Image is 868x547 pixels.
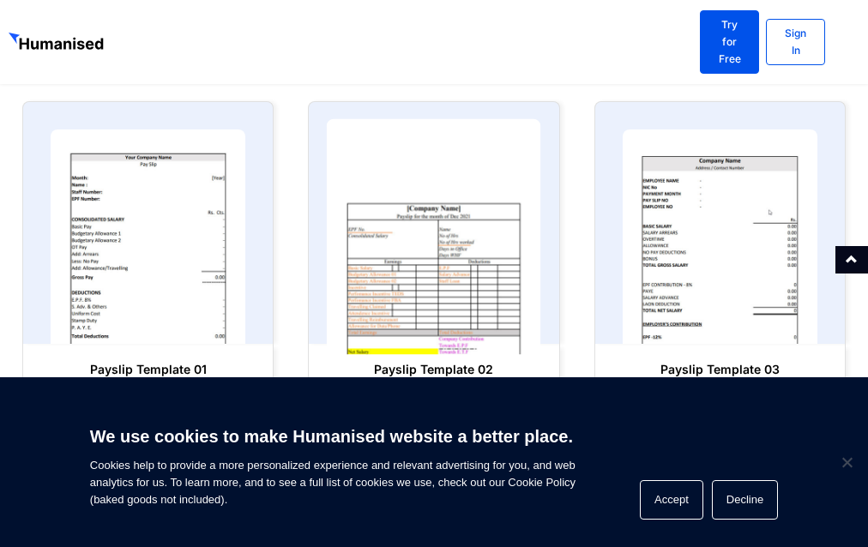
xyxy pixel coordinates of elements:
a: Try for Free [700,10,759,74]
img: payslip template [327,118,541,354]
a: Sign In [766,19,825,65]
h6: Payslip Template 02 [326,361,541,378]
button: Accept [640,480,703,520]
img: payslip template [51,129,245,344]
span: Cookies help to provide a more personalized experience and relevant advertising for you, and web ... [90,416,576,508]
img: payslip template [623,129,817,344]
h6: Payslip Template 03 [612,361,828,378]
h6: Payslip Template 01 [40,361,256,378]
button: Decline [712,480,778,520]
span: Decline [838,454,855,471]
h6: We use cookies to make Humanised website a better place. [90,424,576,448]
img: GetHumanised Logo [9,33,106,53]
